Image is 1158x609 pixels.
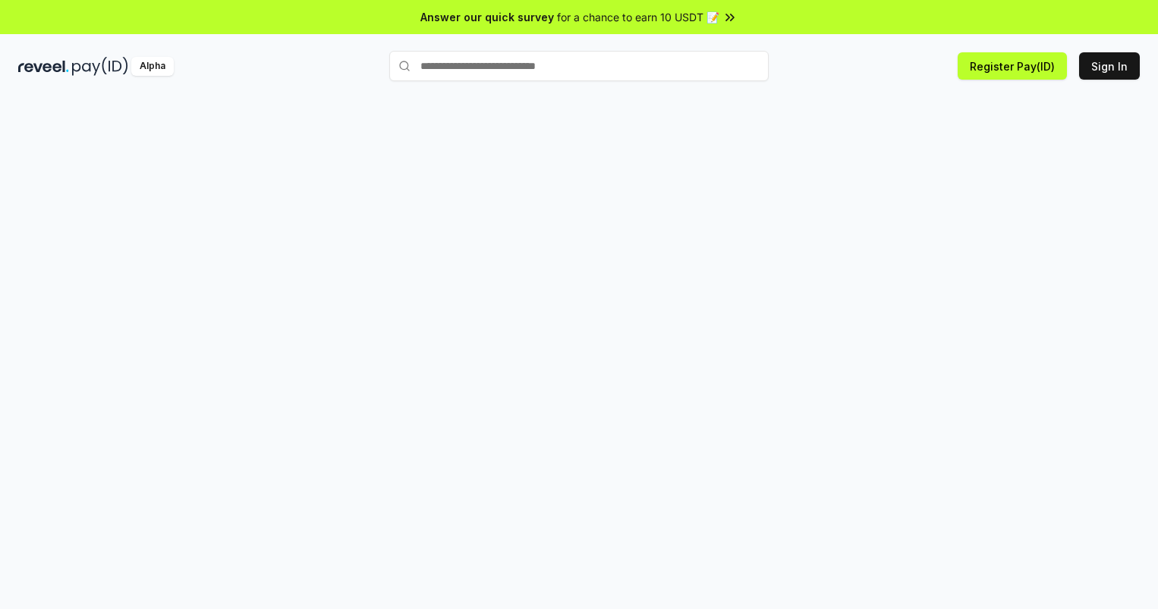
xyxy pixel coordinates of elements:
[72,57,128,76] img: pay_id
[18,57,69,76] img: reveel_dark
[958,52,1067,80] button: Register Pay(ID)
[131,57,174,76] div: Alpha
[420,9,554,25] span: Answer our quick survey
[557,9,719,25] span: for a chance to earn 10 USDT 📝
[1079,52,1140,80] button: Sign In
